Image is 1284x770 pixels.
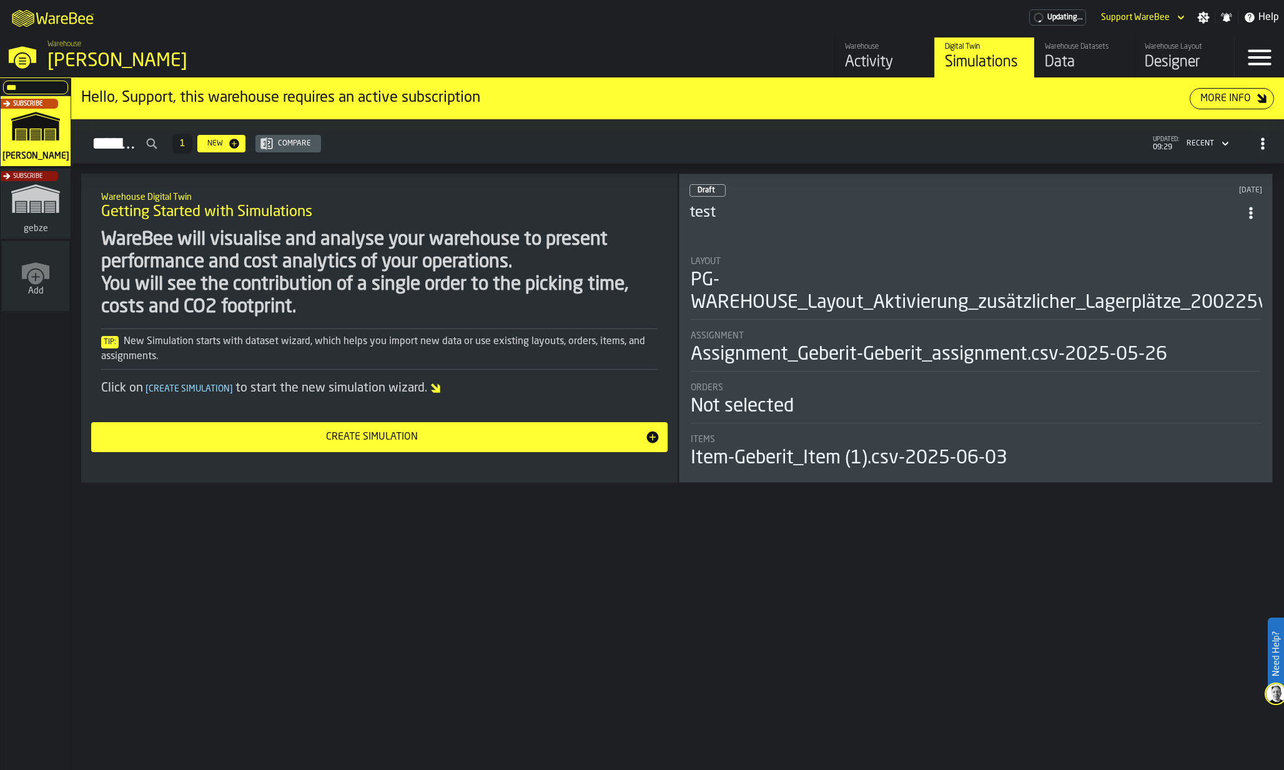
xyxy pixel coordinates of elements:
[101,334,658,364] div: New Simulation starts with dataset wizard, which helps you import new data or use existing layout...
[1,169,71,241] a: link-to-/wh/i/feeeff2c-2a30-4ccd-a0c9-f4560e09693d/simulations
[47,40,81,49] span: Warehouse
[1190,88,1274,109] button: button-More Info
[845,42,924,51] div: Warehouse
[691,331,1261,372] div: stat-Assignment
[273,139,316,148] div: Compare
[945,42,1024,51] div: Digital Twin
[1047,13,1083,22] span: Updating...
[1192,11,1215,24] label: button-toggle-Settings
[91,184,668,229] div: title-Getting Started with Simulations
[691,343,1167,366] div: Assignment_Geberit-Geberit_assignment.csv-2025-05-26
[691,257,721,267] span: Layout
[691,383,1261,423] div: stat-Orders
[101,229,658,318] div: WareBee will visualise and analyse your warehouse to present performance and cost analytics of yo...
[691,331,1261,341] div: Title
[689,184,726,197] div: status-0 2
[13,173,42,180] span: Subscribe
[1145,42,1224,51] div: Warehouse Layout
[1258,10,1279,25] span: Help
[1195,91,1256,106] div: More Info
[202,139,228,148] div: New
[1215,11,1238,24] label: button-toggle-Notifications
[698,187,715,194] span: Draft
[1029,9,1086,26] div: Menu Subscription
[71,119,1284,164] h2: button-Simulations
[28,286,44,296] span: Add
[691,383,1261,393] div: Title
[691,383,723,393] span: Orders
[1153,136,1179,143] span: updated:
[1045,52,1124,72] div: Data
[101,202,312,222] span: Getting Started with Simulations
[13,101,42,107] span: Subscribe
[2,241,69,313] a: link-to-/wh/new
[91,422,668,452] button: button-Create Simulation
[691,435,715,445] span: Items
[1096,10,1187,25] div: DropdownMenuValue-Support WareBee
[689,244,1262,472] section: card-SimulationDashboardCard-draft
[255,135,321,152] button: button-Compare
[1101,12,1170,22] div: DropdownMenuValue-Support WareBee
[691,257,1261,320] div: stat-Layout
[81,88,1190,108] div: Hello, Support, this warehouse requires an active subscription
[691,257,1261,267] div: Title
[691,435,1261,445] div: Title
[691,447,1007,470] div: Item-Geberit_Item (1).csv-2025-06-03
[197,135,245,152] button: button-New
[167,134,197,154] div: ButtonLoadMore-Load More-Prev-First-Last
[1134,37,1234,77] a: link-to-/wh/i/1653e8cc-126b-480f-9c47-e01e76aa4a88/designer
[230,385,233,393] span: ]
[180,139,185,148] span: 1
[101,336,119,348] span: Tip:
[47,50,385,72] div: [PERSON_NAME]
[691,435,1261,470] div: stat-Items
[143,385,235,393] span: Create Simulation
[691,331,744,341] span: Assignment
[934,37,1034,77] a: link-to-/wh/i/1653e8cc-126b-480f-9c47-e01e76aa4a88/simulations
[81,174,678,483] div: ItemListCard-
[101,380,658,397] div: Click on to start the new simulation wizard.
[1034,37,1134,77] a: link-to-/wh/i/1653e8cc-126b-480f-9c47-e01e76aa4a88/data
[1235,37,1284,77] label: button-toggle-Menu
[1182,136,1232,151] div: DropdownMenuValue-4
[146,385,149,393] span: [
[1269,619,1283,689] label: Need Help?
[1,96,71,169] a: link-to-/wh/i/1653e8cc-126b-480f-9c47-e01e76aa4a88/simulations
[1153,143,1179,152] span: 09:29
[845,52,924,72] div: Activity
[1029,9,1086,26] a: link-to-/wh/i/1653e8cc-126b-480f-9c47-e01e76aa4a88/pricing/
[1145,52,1224,72] div: Designer
[679,174,1273,483] div: ItemListCard-DashboardItemContainer
[1187,139,1214,148] div: DropdownMenuValue-4
[101,190,658,202] h2: Sub Title
[945,52,1024,72] div: Simulations
[1045,42,1124,51] div: Warehouse Datasets
[834,37,934,77] a: link-to-/wh/i/1653e8cc-126b-480f-9c47-e01e76aa4a88/feed/
[691,395,794,418] div: Not selected
[1238,10,1284,25] label: button-toggle-Help
[99,430,645,445] div: Create Simulation
[995,186,1263,195] div: Updated: 16/06/2025, 15:25:12 Created: 16/06/2025, 15:25:02
[71,78,1284,119] div: ItemListCard-
[689,203,1240,223] h3: test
